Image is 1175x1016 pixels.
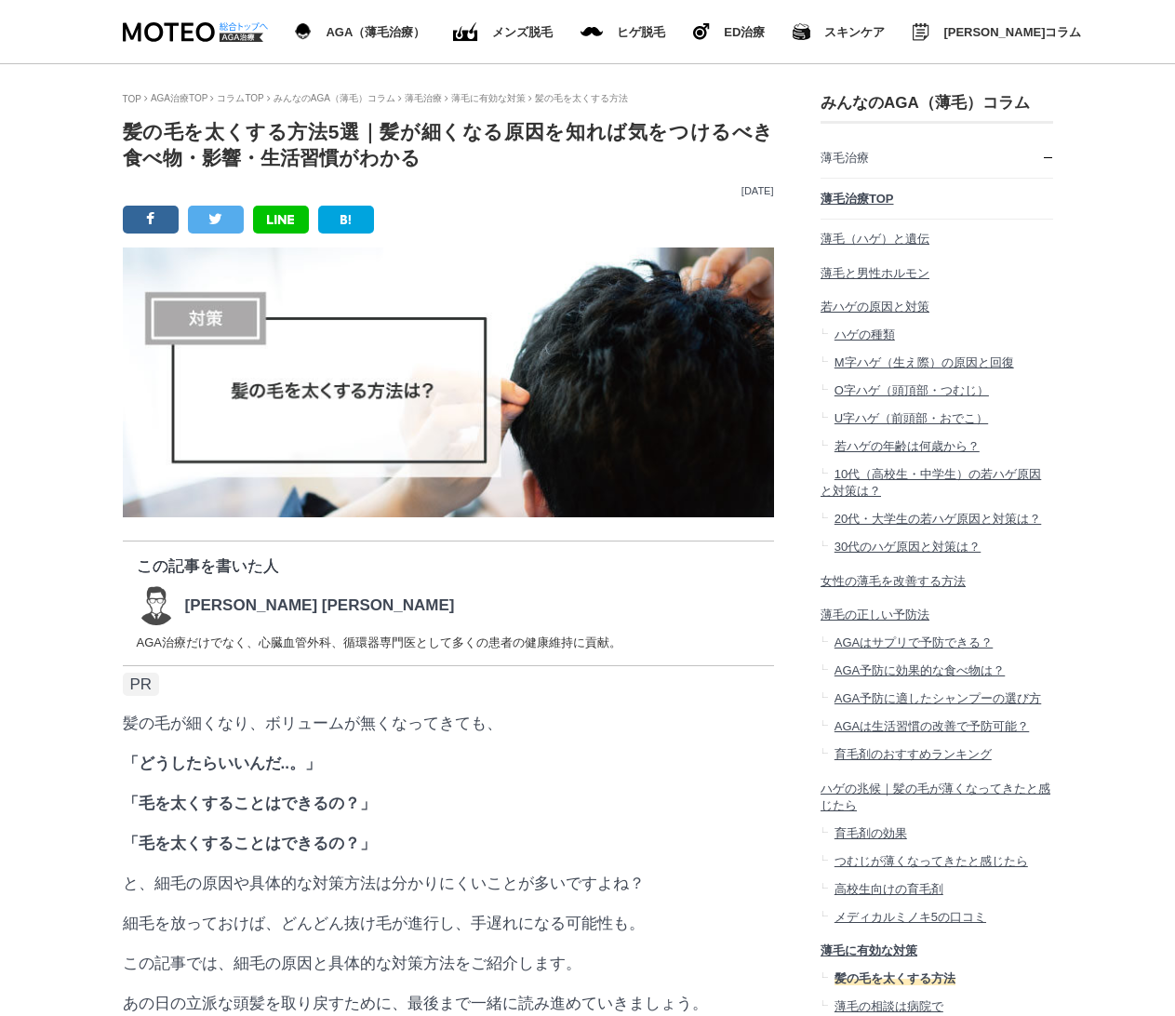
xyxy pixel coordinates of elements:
[151,93,208,103] a: AGA治療TOP
[821,848,1053,876] a: つむじが薄くなってきたと感じたら
[821,561,1053,595] a: 女性の薄毛を改善する方法
[821,741,1053,769] a: 育毛剤のおすすめランキング
[821,138,1053,178] a: 薄毛治療
[834,971,955,985] span: 髪の毛を太くする方法
[123,22,263,42] img: MOTEO AGA
[821,433,1053,461] a: 若ハゲの年齢は何歳から？
[821,820,1053,848] a: 育毛剤の効果
[821,92,1053,114] h3: みんなのAGA（薄毛）コラム
[821,943,917,957] span: 薄毛に有効な対策
[834,691,1040,705] span: AGA予防に適したシャンプーの選び方
[834,854,1027,868] span: つむじが薄くなってきたと感じたら
[326,26,425,38] span: AGA（薄毛治療）
[834,635,992,649] span: AGAはサプリで予防できる？
[528,92,628,105] li: 髪の毛を太くする方法
[821,629,1053,657] a: AGAはサプリで予防できる？
[295,20,426,44] a: AGA（薄毛治療） AGA（薄毛治療）
[821,287,1053,322] a: 若ハゲの原因と対策
[821,713,1053,741] a: AGAは生活習慣の改善で予防可能？
[834,383,988,397] span: O字ハゲ（頭頂部・つむじ）
[821,595,1053,630] a: 薄毛の正しい予防法
[123,755,321,772] strong: 「どうしたらいいんだ..。」
[821,220,1053,254] a: 薄毛（ハゲ）と遺伝
[137,635,760,651] dd: AGA治療だけでなく、心臓血管外科、循環器専門医として多くの患者の健康維持に貢献。
[821,965,955,993] a: 髪の毛を太くする方法
[834,882,942,896] span: 高校生向けの育毛剤
[123,835,376,852] strong: 「毛を太くすることはできるの？」
[821,232,929,246] span: 薄毛（ハゲ）と遺伝
[123,247,774,517] img: 髪の毛を太くする方法は？
[834,910,985,924] span: メディカルミノキ5の口コミ
[943,26,1081,38] span: [PERSON_NAME]コラム
[821,533,1053,561] a: 30代のハゲ原因と対策は？
[405,93,442,103] a: 薄毛治療
[617,26,665,38] span: ヒゲ脱毛
[821,685,1053,713] a: AGA予防に適したシャンプーの選び方
[821,657,1053,685] a: AGA予防に効果的な食べ物は？
[137,586,455,625] a: 幹彦 伊藤 [PERSON_NAME] [PERSON_NAME]
[123,913,774,934] p: 細毛を放っておけば、どんどん抜け毛が進行し、手遅れになる可能性も。
[821,505,1053,533] a: 20代・大学生の若ハゲ原因と対策は？
[834,411,987,425] span: U字ハゲ（前頭部・おでこ）
[821,461,1053,505] a: 10代（高校生・中学生）の若ハゲ原因と対策は？
[123,993,774,1014] p: あの日の立派な頭髪を取り戻すために、最後まで一緒に読み進めていきましょう。
[581,22,665,42] a: メンズ脱毛 ヒゲ脱毛
[821,266,929,280] span: 薄毛と男性ホルモン
[219,22,269,31] img: 総合トップへ
[821,321,1053,349] a: ハゲの種類
[137,555,760,577] p: この記事を書いた人
[123,94,141,104] a: TOP
[821,253,1053,287] a: 薄毛と男性ホルモン
[834,999,942,1013] span: 薄毛の相談は病院で
[834,540,980,554] span: 30代のハゲ原因と対策は？
[137,586,176,625] img: 幹彦 伊藤
[821,151,869,165] span: 薄毛治療
[267,215,294,224] img: LINE
[834,826,906,840] span: 育毛剤の効果
[821,179,1053,219] a: 薄毛治療TOP
[581,27,603,36] img: メンズ脱毛
[834,512,1040,526] span: 20代・大学生の若ハゲ原因と対策は？
[821,931,1053,966] a: 薄毛に有効な対策
[123,953,774,974] p: この記事では、細毛の原因と具体的な対策方法をご紹介します。
[453,19,553,46] a: ED（勃起不全）治療 メンズ脱毛
[123,185,774,196] p: [DATE]
[834,747,991,761] span: 育毛剤のおすすめランキング
[793,20,885,44] a: スキンケア
[821,769,1053,820] a: ハゲの兆候｜髪の毛が薄くなってきたと感じたら
[821,782,1050,812] span: ハゲの兆候｜髪の毛が薄くなってきたと感じたら
[123,873,774,894] p: と、細毛の原因や具体的な対策方法は分かりにくいことが多いですよね？
[821,349,1053,377] a: M字ハゲ（生え際）の原因と回復
[123,119,774,171] h1: 髪の毛を太くする方法5選｜髪が細くなる原因を知れば気をつけるべき食べ物・影響・生活習慣がわかる
[123,795,376,812] strong: 「毛を太くすることはできるの？」
[834,328,894,341] span: ハゲの種類
[274,93,395,103] a: みんなのAGA（薄毛）コラム
[492,26,553,38] span: メンズ脱毛
[693,20,765,44] a: ヒゲ脱毛 ED治療
[693,23,710,40] img: ヒゲ脱毛
[821,876,1053,903] a: 高校生向けの育毛剤
[453,22,478,42] img: ED（勃起不全）治療
[724,26,765,38] span: ED治療
[834,719,1028,733] span: AGAは生活習慣の改善で予防可能？
[824,26,885,38] span: スキンケア
[123,713,774,734] p: 髪の毛が細くなり、ボリュームが無くなってきても、
[821,903,1053,931] a: メディカルミノキ5の口コミ
[834,439,979,453] span: 若ハゲの年齢は何歳から？
[217,93,263,103] a: コラムTOP
[123,673,160,696] span: PR
[821,405,1053,433] a: U字ハゲ（前頭部・おでこ）
[821,377,1053,405] a: O字ハゲ（頭頂部・つむじ）
[185,596,455,615] p: [PERSON_NAME] [PERSON_NAME]
[821,300,929,314] span: 若ハゲの原因と対策
[821,608,929,622] span: 薄毛の正しい予防法
[821,192,894,206] span: 薄毛治療TOP
[295,23,313,40] img: AGA（薄毛治療）
[340,215,352,224] img: B!
[821,467,1041,498] span: 10代（高校生・中学生）の若ハゲ原因と対策は？
[913,23,929,41] img: みんなのMOTEOコラム
[913,20,1081,45] a: みんなのMOTEOコラム [PERSON_NAME]コラム
[834,355,1013,369] span: M字ハゲ（生え際）の原因と回復
[834,663,1004,677] span: AGA予防に効果的な食べ物は？
[451,93,526,103] a: 薄毛に有効な対策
